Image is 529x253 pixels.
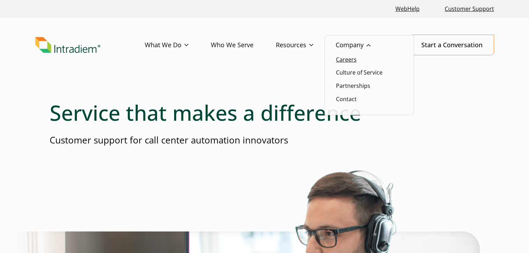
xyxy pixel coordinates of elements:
a: Careers [336,56,357,63]
a: Culture of Service [336,69,383,76]
a: Resources [276,35,336,55]
a: Link opens in a new window [393,1,422,16]
a: Who We Serve [211,35,276,55]
img: Intradiem [35,37,100,53]
a: Start a Conversation [410,35,494,55]
a: Customer Support [442,1,497,16]
a: Contact [336,95,357,103]
a: Company [336,35,393,55]
a: Link to homepage of Intradiem [35,37,145,53]
a: Partnerships [336,82,370,90]
a: What We Do [145,35,211,55]
h1: Service that makes a difference [50,100,480,125]
p: Customer support for call center automation innovators [50,134,480,147]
